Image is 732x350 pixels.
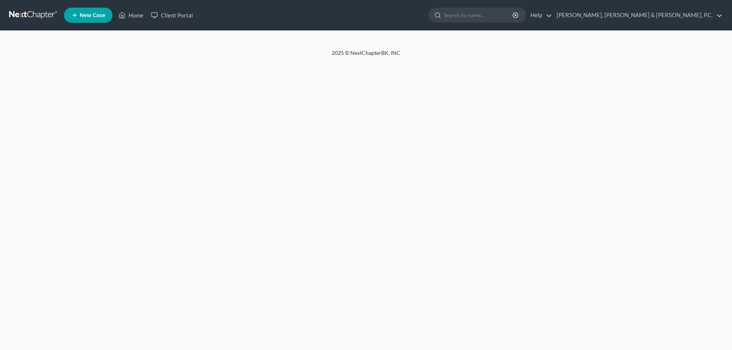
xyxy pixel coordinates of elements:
[115,8,147,22] a: Home
[80,13,105,18] span: New Case
[553,8,722,22] a: [PERSON_NAME], [PERSON_NAME] & [PERSON_NAME], P.C.
[444,8,514,22] input: Search by name...
[149,49,583,63] div: 2025 © NextChapterBK, INC
[527,8,552,22] a: Help
[147,8,197,22] a: Client Portal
